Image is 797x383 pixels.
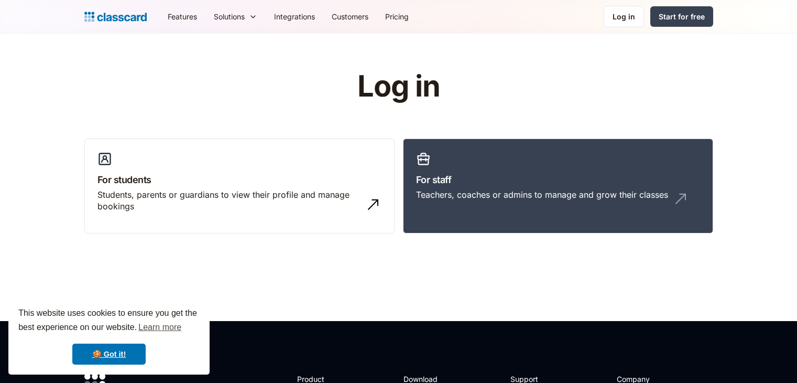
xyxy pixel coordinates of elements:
a: Customers [323,5,377,28]
div: Start for free [659,11,705,22]
h1: Log in [232,70,565,103]
a: home [84,9,147,24]
div: cookieconsent [8,297,210,375]
a: For studentsStudents, parents or guardians to view their profile and manage bookings [84,139,395,234]
div: Solutions [205,5,266,28]
a: Features [159,5,205,28]
a: Log in [604,6,644,27]
a: For staffTeachers, coaches or admins to manage and grow their classes [403,139,713,234]
a: Integrations [266,5,323,28]
a: learn more about cookies [137,320,183,335]
span: This website uses cookies to ensure you get the best experience on our website. [18,307,200,335]
a: Pricing [377,5,417,28]
div: Teachers, coaches or admins to manage and grow their classes [416,189,668,200]
h3: For students [97,173,381,187]
h3: For staff [416,173,700,187]
div: Log in [613,11,635,22]
div: Solutions [214,11,245,22]
div: Students, parents or guardians to view their profile and manage bookings [97,189,361,212]
a: dismiss cookie message [72,344,146,365]
a: Start for free [650,6,713,27]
